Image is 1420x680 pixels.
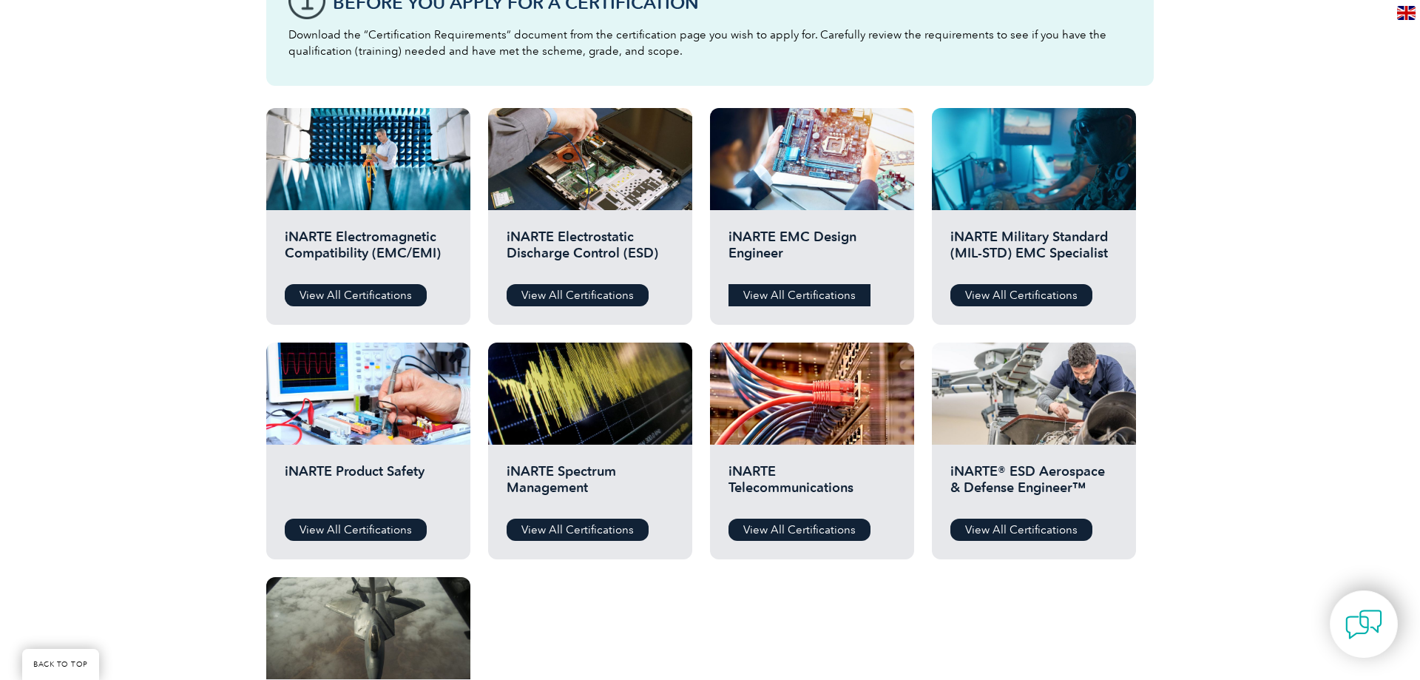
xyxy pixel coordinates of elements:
a: View All Certifications [285,284,427,306]
a: View All Certifications [507,519,649,541]
img: contact-chat.png [1345,606,1382,643]
h2: iNARTE Product Safety [285,463,452,508]
a: View All Certifications [285,519,427,541]
a: View All Certifications [728,519,870,541]
a: View All Certifications [507,284,649,306]
h2: iNARTE Telecommunications [728,463,896,508]
h2: iNARTE Spectrum Management [507,463,674,508]
h2: iNARTE® ESD Aerospace & Defense Engineer™ [950,463,1118,508]
p: Download the “Certification Requirements” document from the certification page you wish to apply ... [288,27,1132,59]
a: View All Certifications [728,284,870,306]
h2: iNARTE Electromagnetic Compatibility (EMC/EMI) [285,229,452,273]
a: BACK TO TOP [22,649,99,680]
h2: iNARTE Military Standard (MIL-STD) EMC Specialist [950,229,1118,273]
a: View All Certifications [950,284,1092,306]
h2: iNARTE Electrostatic Discharge Control (ESD) [507,229,674,273]
h2: iNARTE EMC Design Engineer [728,229,896,273]
a: View All Certifications [950,519,1092,541]
img: en [1397,6,1416,20]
